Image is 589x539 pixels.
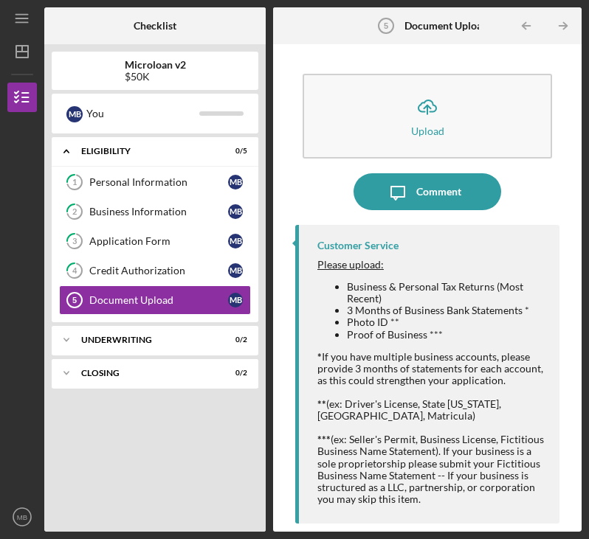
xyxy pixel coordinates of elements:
button: MB [7,502,37,532]
a: 3Application FormMB [59,226,251,256]
li: 3 Months of Business Bank Statements * [347,305,545,316]
div: Closing [81,369,210,378]
tspan: 2 [72,207,77,217]
div: Application Form [89,235,228,247]
div: (ex: Seller's Permit, Business License, Fictitious Business Name Statement). If your business is ... [317,434,545,505]
a: 1Personal InformationMB [59,167,251,197]
div: (ex: Driver's License, State [US_STATE], [GEOGRAPHIC_DATA], Matricula) [317,398,545,422]
text: MB [17,513,27,521]
div: M B [66,106,83,122]
tspan: 4 [72,266,77,276]
b: Microloan v2 [125,59,186,71]
div: Credit Authorization [89,265,228,277]
li: Proof of Business *** [347,329,545,341]
div: Comment [416,173,461,210]
div: Eligibility [81,147,210,156]
div: M B [228,263,243,278]
a: 2Business InformationMB [59,197,251,226]
div: Underwriting [81,335,210,344]
div: Customer Service [317,240,399,251]
div: 0 / 2 [221,335,247,344]
b: Checklist [134,20,176,32]
tspan: 5 [72,296,77,305]
div: You [86,101,199,126]
button: Comment [354,173,501,210]
div: M B [228,234,243,248]
div: Upload [411,125,444,136]
a: 4Credit AuthorizationMB [59,256,251,285]
button: Upload [303,74,552,159]
div: Personal Information [89,176,228,188]
div: M B [228,204,243,219]
div: Document Upload [89,294,228,306]
div: $50K [125,71,186,83]
tspan: 3 [72,237,77,246]
div: 0 / 2 [221,369,247,378]
div: M B [228,175,243,189]
b: Document Upload [404,20,488,32]
div: Business Information [89,206,228,218]
li: Business & Personal Tax Returns (Most Recent) [347,281,545,305]
span: Please upload: [317,258,384,271]
li: Photo ID ** [347,316,545,328]
tspan: 1 [72,178,77,187]
div: If you have multiple business accounts, please provide 3 months of statements for each account, a... [317,281,545,398]
div: M B [228,293,243,307]
tspan: 5 [383,21,387,30]
div: 0 / 5 [221,147,247,156]
a: 5Document UploadMB [59,285,251,315]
